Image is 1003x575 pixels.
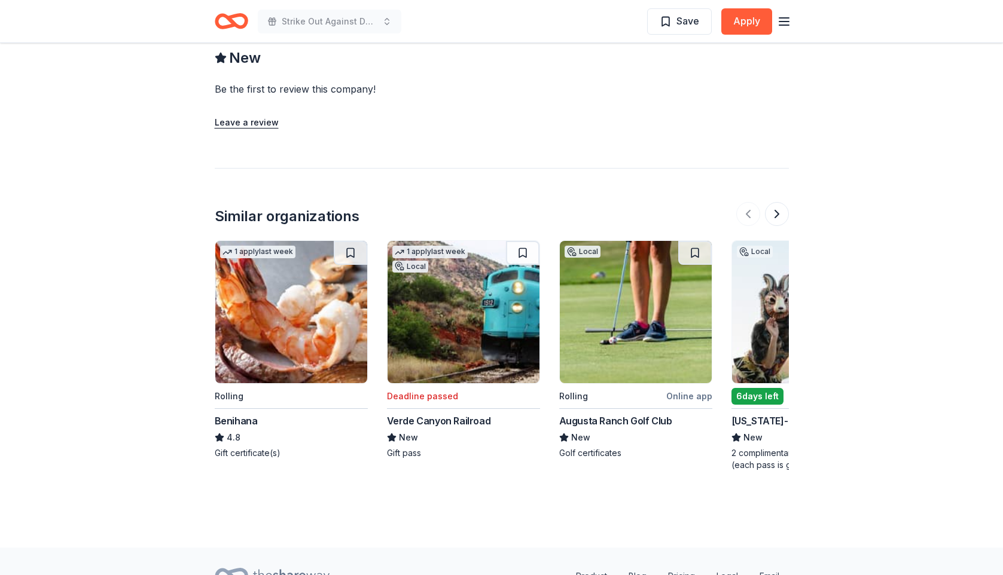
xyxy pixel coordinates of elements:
span: Save [676,13,699,29]
div: 6 days left [731,388,784,405]
a: Image for Verde Canyon Railroad1 applylast weekLocalDeadline passedVerde Canyon RailroadNewGift pass [387,240,540,459]
span: New [399,430,418,445]
div: Local [392,261,428,273]
div: 1 apply last week [392,246,468,258]
div: Rolling [215,389,243,403]
div: Rolling [559,389,588,403]
span: New [743,430,763,445]
div: Online app [666,389,712,403]
span: Strike Out Against Domestic Violence [282,14,377,29]
div: Local [737,246,773,258]
a: Image for Augusta Ranch Golf ClubLocalRollingOnline appAugusta Ranch Golf ClubNewGolf certificates [559,240,712,459]
a: Image for Benihana1 applylast weekRollingBenihana4.8Gift certificate(s) [215,240,368,459]
div: Benihana [215,414,258,428]
div: 1 apply last week [220,246,295,258]
button: Save [647,8,712,35]
img: Image for Augusta Ranch Golf Club [560,241,712,383]
div: Gift pass [387,447,540,459]
div: [US_STATE]-[GEOGRAPHIC_DATA] [731,414,885,428]
div: Augusta Ranch Golf Club [559,414,672,428]
span: New [229,48,261,68]
div: Verde Canyon Railroad [387,414,491,428]
img: Image for Benihana [215,241,367,383]
button: Strike Out Against Domestic Violence [258,10,401,33]
div: Be the first to review this company! [215,82,521,96]
div: Local [565,246,600,258]
div: Gift certificate(s) [215,447,368,459]
a: Image for Arizona-Sonora Desert MuseumLocal6days leftOnline app[US_STATE]-[GEOGRAPHIC_DATA]New2 c... [731,240,885,471]
img: Image for Verde Canyon Railroad [388,241,539,383]
button: Leave a review [215,115,279,130]
div: Deadline passed [387,389,458,403]
div: Similar organizations [215,207,359,226]
span: 4.8 [227,430,240,445]
img: Image for Arizona-Sonora Desert Museum [732,241,884,383]
button: Apply [721,8,772,35]
div: 2 complimentary admission passes (each pass is good for general admission for 1 person) [731,447,885,471]
span: New [571,430,590,445]
a: Home [215,7,248,35]
div: Golf certificates [559,447,712,459]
